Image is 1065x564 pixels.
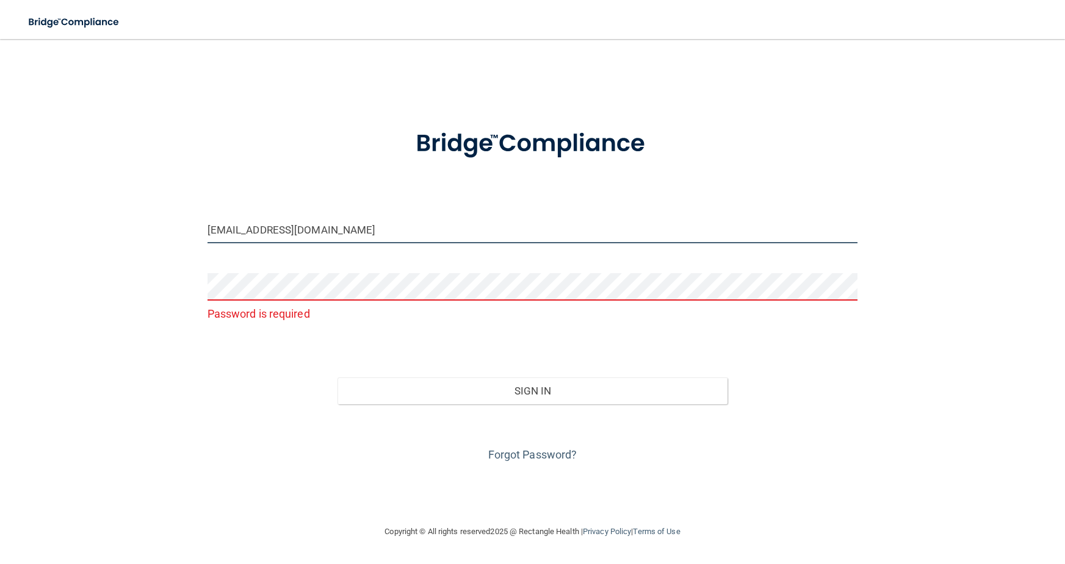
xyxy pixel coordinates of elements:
a: Terms of Use [633,527,680,536]
div: Copyright © All rights reserved 2025 @ Rectangle Health | | [310,512,756,551]
img: bridge_compliance_login_screen.278c3ca4.svg [391,112,675,176]
button: Sign In [338,377,727,404]
img: bridge_compliance_login_screen.278c3ca4.svg [18,10,131,35]
a: Forgot Password? [488,448,577,461]
input: Email [208,216,858,243]
a: Privacy Policy [583,527,631,536]
p: Password is required [208,304,858,324]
